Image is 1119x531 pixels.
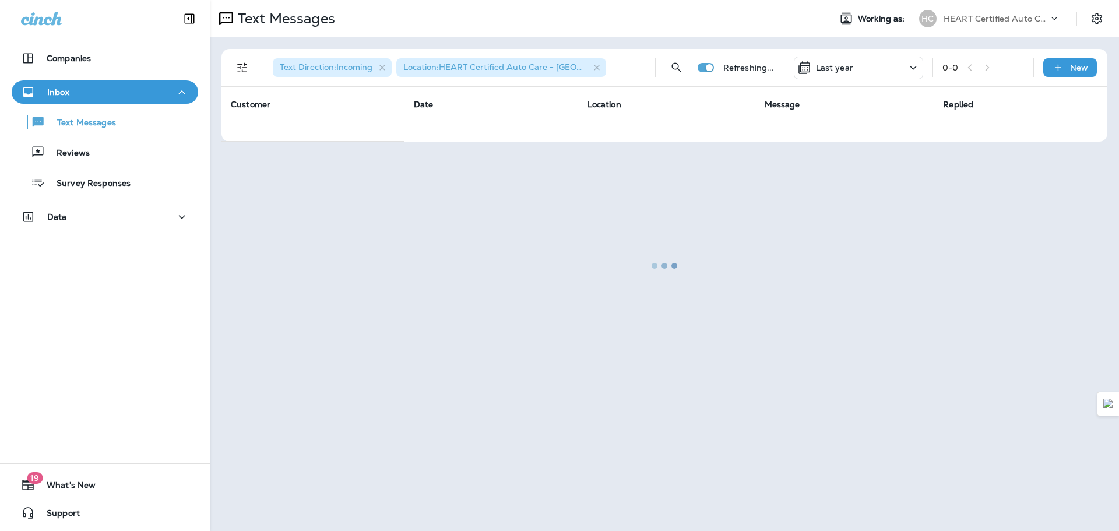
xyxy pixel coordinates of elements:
button: Data [12,205,198,228]
button: Collapse Sidebar [173,7,206,30]
button: Inbox [12,80,198,104]
span: 19 [27,472,43,484]
p: Companies [47,54,91,63]
p: Text Messages [45,118,116,129]
button: Support [12,501,198,525]
img: Detect Auto [1103,399,1114,409]
button: Survey Responses [12,170,198,195]
p: Reviews [45,148,90,159]
button: Text Messages [12,110,198,134]
span: Support [35,508,80,522]
p: New [1070,63,1088,72]
p: Data [47,212,67,221]
p: Survey Responses [45,178,131,189]
p: Inbox [47,87,69,97]
button: Reviews [12,140,198,164]
button: Companies [12,47,198,70]
span: What's New [35,480,96,494]
button: 19What's New [12,473,198,497]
